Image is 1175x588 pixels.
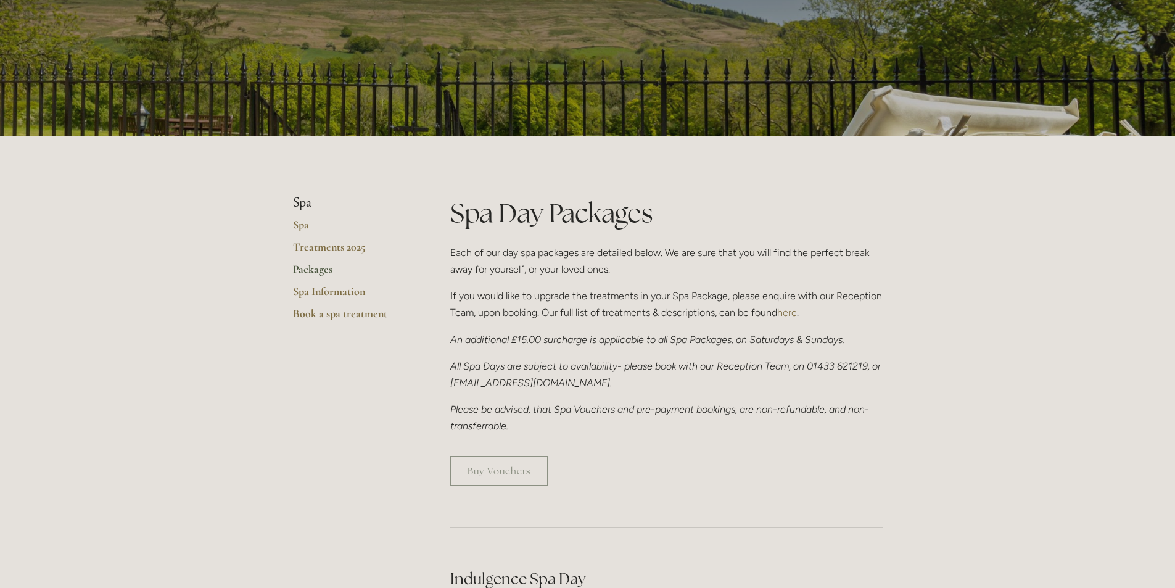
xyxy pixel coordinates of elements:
[450,244,883,278] p: Each of our day spa packages are detailed below. We are sure that you will find the perfect break...
[293,262,411,284] a: Packages
[293,195,411,211] li: Spa
[450,195,883,231] h1: Spa Day Packages
[293,284,411,307] a: Spa Information
[293,218,411,240] a: Spa
[450,334,844,346] em: An additional £15.00 surcharge is applicable to all Spa Packages, on Saturdays & Sundays.
[450,456,548,486] a: Buy Vouchers
[450,288,883,321] p: If you would like to upgrade the treatments in your Spa Package, please enquire with our Receptio...
[450,360,883,389] em: All Spa Days are subject to availability- please book with our Reception Team, on 01433 621219, o...
[293,307,411,329] a: Book a spa treatment
[777,307,797,318] a: here
[450,404,869,432] em: Please be advised, that Spa Vouchers and pre-payment bookings, are non-refundable, and non-transf...
[293,240,411,262] a: Treatments 2025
